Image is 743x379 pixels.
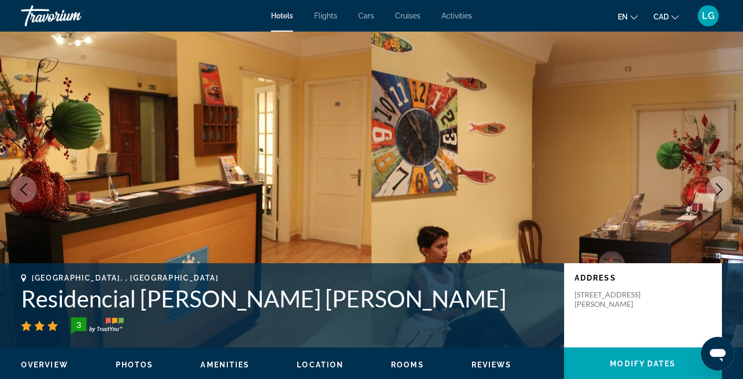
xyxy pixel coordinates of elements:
[21,360,68,370] button: Overview
[358,12,374,20] a: Cars
[701,337,735,371] iframe: Button to launch messaging window
[314,12,337,20] a: Flights
[271,12,293,20] a: Hotels
[297,360,344,370] button: Location
[654,13,669,21] span: CAD
[32,274,219,282] span: [GEOGRAPHIC_DATA], , [GEOGRAPHIC_DATA]
[21,285,554,312] h1: Residencial [PERSON_NAME] [PERSON_NAME]
[71,317,124,334] img: TrustYou guest rating badge
[68,318,89,331] div: 3
[706,176,732,203] button: Next image
[702,11,715,21] span: LG
[610,360,676,368] span: Modify Dates
[575,274,711,282] p: Address
[21,2,126,29] a: Travorium
[471,360,512,370] button: Reviews
[575,290,659,309] p: [STREET_ADDRESS][PERSON_NAME]
[11,176,37,203] button: Previous image
[200,360,249,370] button: Amenities
[618,9,638,24] button: Change language
[391,360,424,370] button: Rooms
[618,13,628,21] span: en
[116,360,154,370] button: Photos
[441,12,472,20] a: Activities
[695,5,722,27] button: User Menu
[395,12,420,20] a: Cruises
[654,9,679,24] button: Change currency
